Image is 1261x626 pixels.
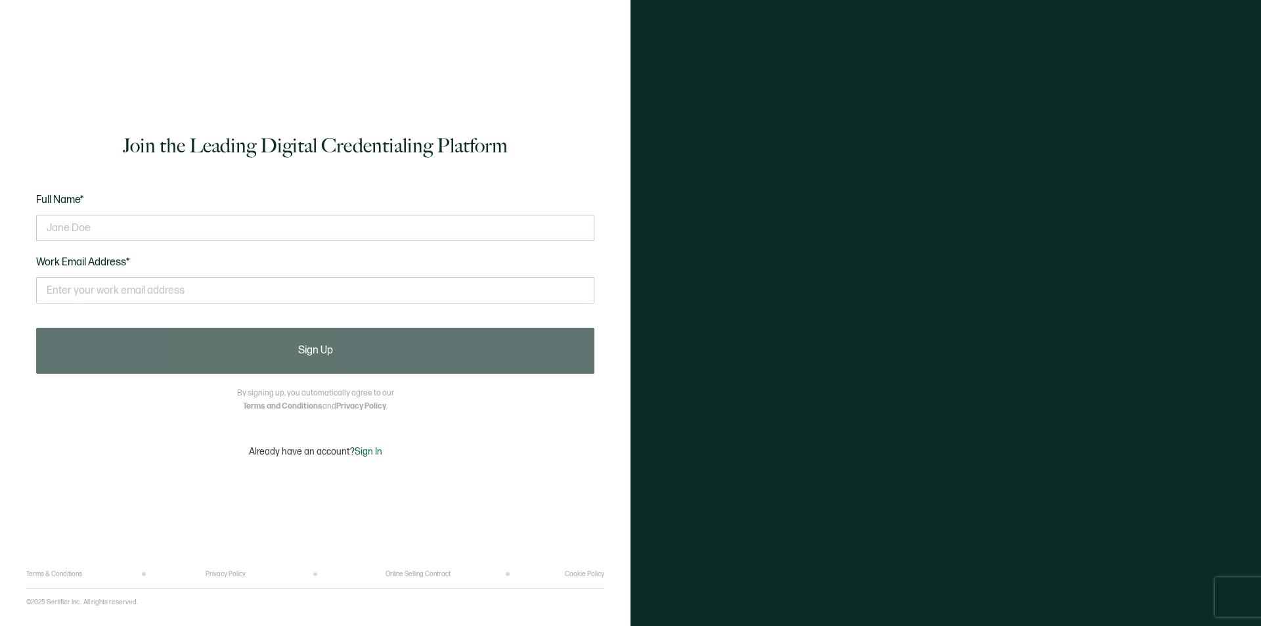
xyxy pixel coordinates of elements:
p: ©2025 Sertifier Inc.. All rights reserved. [26,598,138,606]
a: Privacy Policy [336,401,386,411]
input: Jane Doe [36,215,594,241]
span: Sign Up [298,346,333,356]
span: Full Name* [36,194,84,206]
p: By signing up, you automatically agree to our and . [237,387,394,413]
h1: Join the Leading Digital Credentialing Platform [123,133,508,159]
a: Terms and Conditions [243,401,322,411]
span: Sign In [355,446,382,457]
a: Terms & Conditions [26,570,82,578]
a: Online Selling Contract [386,570,451,578]
input: Enter your work email address [36,277,594,303]
span: Work Email Address* [36,256,130,269]
a: Privacy Policy [206,570,246,578]
button: Sign Up [36,328,594,374]
a: Cookie Policy [565,570,604,578]
p: Already have an account? [249,446,382,457]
